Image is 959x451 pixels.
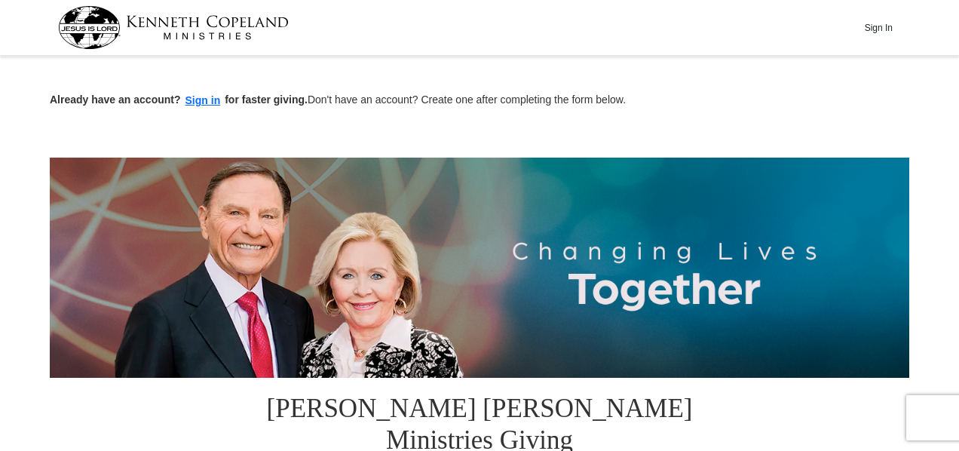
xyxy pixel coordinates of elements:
p: Don't have an account? Create one after completing the form below. [50,92,909,109]
button: Sign In [856,16,901,39]
button: Sign in [181,92,225,109]
strong: Already have an account? for faster giving. [50,94,308,106]
img: kcm-header-logo.svg [58,6,289,49]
